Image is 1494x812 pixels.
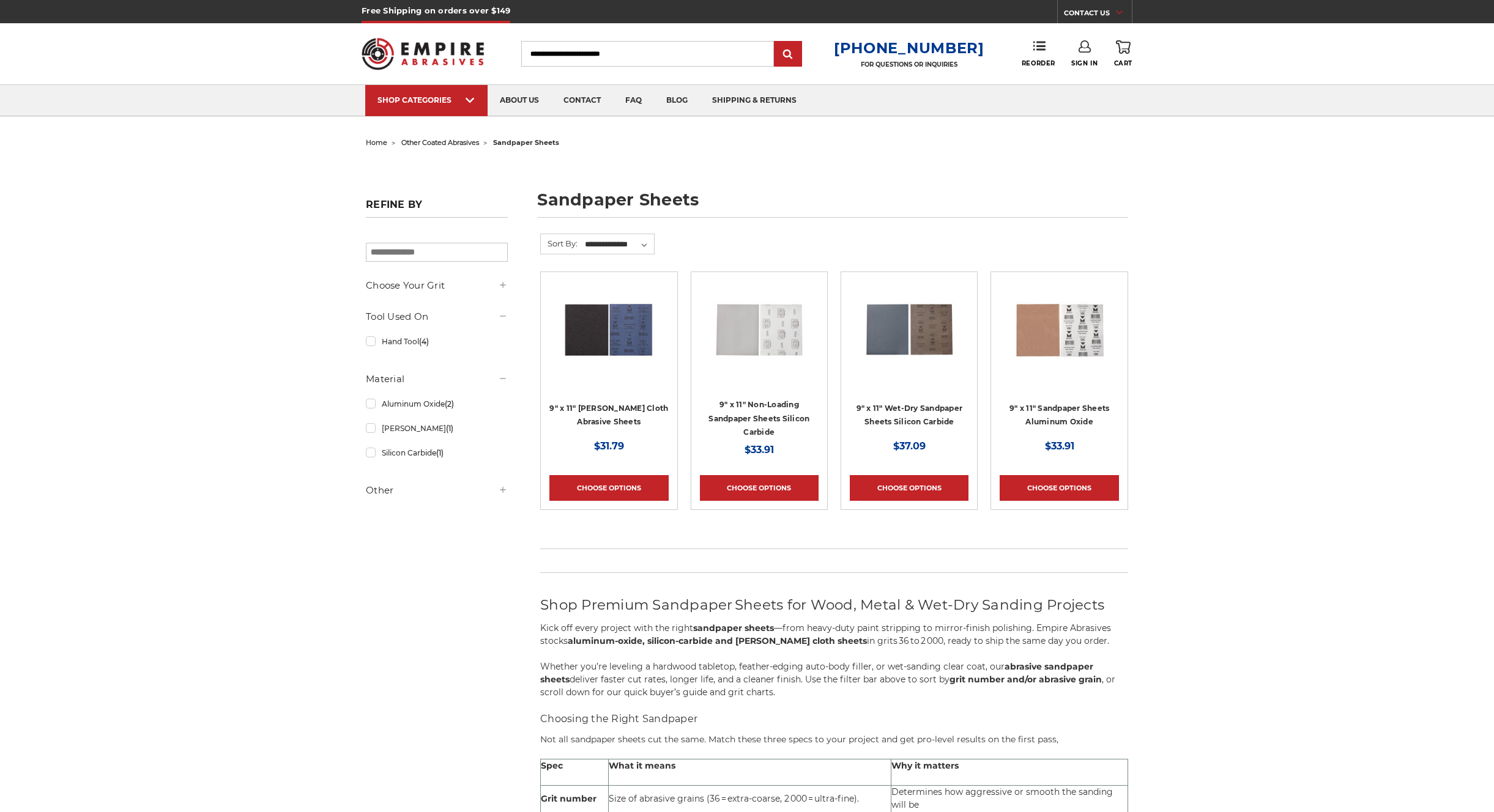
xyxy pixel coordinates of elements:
[776,42,800,67] input: Submit
[693,622,774,633] strong: sandpaper sheets
[1011,281,1109,378] img: 9" x 11" Sandpaper Sheets Aluminum Oxide
[551,85,613,116] a: contact
[560,281,658,378] img: 9" x 11" Emery Cloth Sheets
[366,372,508,386] h5: Material
[1114,40,1132,67] a: Cart
[893,440,926,452] span: $37.09
[366,278,508,293] h5: Choose Your Grit
[401,138,479,147] a: other coated abrasives
[540,622,1111,646] span: —from heavy‑duty paint stripping to mirror‑finish polishing. Empire Abrasives stocks
[493,138,559,147] span: sandpaper sheets
[700,281,819,399] a: 9 inch x 11 inch Silicon Carbide Sandpaper Sheet
[446,424,453,433] span: (1)
[436,448,444,457] span: (1)
[537,191,1128,218] h1: sandpaper sheets
[568,635,867,646] strong: aluminum‑oxide, silicon‑carbide and [PERSON_NAME] cloth sheets
[867,635,1109,646] span: in grits 36 to 2 000, ready to ship the same day you order.
[594,440,624,452] span: $31.79
[860,281,958,378] img: 9" x 11" Wet-Dry Sandpaper Sheets Silicon Carbide
[366,309,508,324] h5: Tool Used On
[654,85,700,116] a: blog
[366,483,508,498] h5: Other
[366,393,508,415] a: Aluminum Oxide(2)
[549,281,668,399] a: 9" x 11" Emery Cloth Sheets
[857,404,963,427] a: 9" x 11" Wet-Dry Sandpaper Sheets Silicon Carbide
[541,234,578,253] label: Sort By:
[850,281,968,399] a: 9" x 11" Wet-Dry Sandpaper Sheets Silicon Carbide
[891,786,1113,810] span: Determines how aggressive or smooth the sanding will be
[366,199,508,218] h5: Refine by
[1045,440,1074,452] span: $33.91
[1009,404,1109,427] a: 9" x 11" Sandpaper Sheets Aluminum Oxide
[613,85,654,116] a: faq
[540,733,1128,746] p: Not all sandpaper sheets cut the same. Match these three specs to your project and get pro‑level ...
[549,475,668,501] a: Choose Options
[541,793,596,804] strong: Grit number
[850,475,968,501] a: Choose Options
[1000,281,1118,399] a: 9" x 11" Sandpaper Sheets Aluminum Oxide
[834,61,984,68] p: FOR QUESTIONS OR INQUIRIES
[834,39,984,57] a: [PHONE_NUMBER]
[708,400,809,437] a: 9" x 11" Non-Loading Sandpaper Sheets Silicon Carbide
[445,399,454,408] span: (2)
[745,444,774,456] span: $33.91
[710,281,808,378] img: 9 inch x 11 inch Silicon Carbide Sandpaper Sheet
[540,622,693,633] span: Kick off every project with the right
[891,760,959,771] strong: Why it matters
[1071,59,1098,67] span: Sign In
[377,95,475,105] div: SHOP CATEGORIES
[419,337,429,346] span: (4)
[1022,59,1055,67] span: Reorder
[1064,6,1132,23] a: CONTACT US
[366,442,508,463] a: Silicon Carbide(1)
[950,674,1102,685] strong: grit number and/or abrasive grain
[570,674,950,685] span: deliver faster cut rates, longer life, and a cleaner finish. Use the filter bar above to sort by
[362,30,484,78] img: Empire Abrasives
[609,760,675,771] strong: What it means
[488,85,551,116] a: about us
[366,418,508,439] a: [PERSON_NAME](1)
[583,235,654,254] select: Sort By:
[549,404,668,427] a: 9" x 11" [PERSON_NAME] Cloth Abrasive Sheets
[1000,475,1118,501] a: Choose Options
[540,661,1005,672] span: Whether you’re leveling a hardwood tabletop, feather‑edging auto‑body filler, or wet‑sanding clea...
[540,596,1104,613] span: Shop Premium Sandpaper Sheets for Wood, Metal & Wet‑Dry Sanding Projects
[1114,59,1132,67] span: Cart
[609,793,859,804] span: Size of abrasive grains (36 = extra‑coarse, 2 000 = ultra‑fine).
[366,331,508,352] a: Hand Tool(4)
[1022,40,1055,67] a: Reorder
[540,713,697,725] span: Choosing the Right Sandpaper
[700,85,809,116] a: shipping & returns
[541,760,563,771] strong: Spec
[700,475,819,501] a: Choose Options
[366,138,387,147] a: home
